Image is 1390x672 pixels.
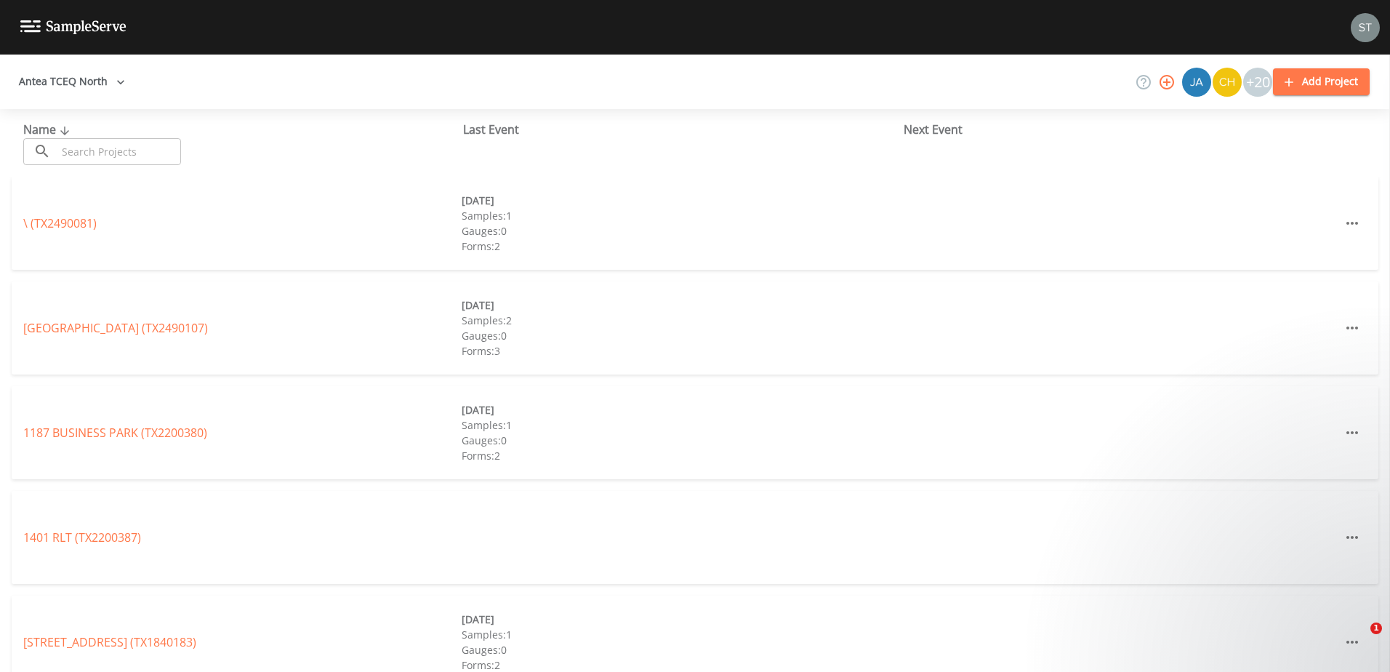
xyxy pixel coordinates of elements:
[1351,13,1380,42] img: 8315ae1e0460c39f28dd315f8b59d613
[1341,623,1375,657] iframe: Intercom live chat
[23,425,207,441] a: 1187 BUSINESS PARK (TX2200380)
[462,328,900,343] div: Gauges: 0
[462,433,900,448] div: Gauges: 0
[23,320,208,336] a: [GEOGRAPHIC_DATA] (TX2490107)
[463,121,903,138] div: Last Event
[462,193,900,208] div: [DATE]
[1213,68,1242,97] img: c74b8b8b1c7a9d34f67c5e0ca157ed15
[462,343,900,359] div: Forms: 3
[462,402,900,417] div: [DATE]
[462,223,900,239] div: Gauges: 0
[23,529,141,545] a: 1401 RLT (TX2200387)
[904,121,1343,138] div: Next Event
[23,121,73,137] span: Name
[23,215,97,231] a: \ (TX2490081)
[462,208,900,223] div: Samples: 1
[462,612,900,627] div: [DATE]
[1273,68,1370,95] button: Add Project
[1181,68,1212,97] div: James Whitmire
[462,297,900,313] div: [DATE]
[462,642,900,657] div: Gauges: 0
[13,68,131,95] button: Antea TCEQ North
[23,634,196,650] a: [STREET_ADDRESS] (TX1840183)
[1212,68,1242,97] div: Charles Medina
[462,313,900,328] div: Samples: 2
[57,138,181,165] input: Search Projects
[1243,68,1272,97] div: +20
[1370,623,1382,634] span: 1
[1182,68,1211,97] img: 2e773653e59f91cc345d443c311a9659
[462,239,900,254] div: Forms: 2
[462,417,900,433] div: Samples: 1
[462,627,900,642] div: Samples: 1
[20,20,126,34] img: logo
[462,448,900,463] div: Forms: 2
